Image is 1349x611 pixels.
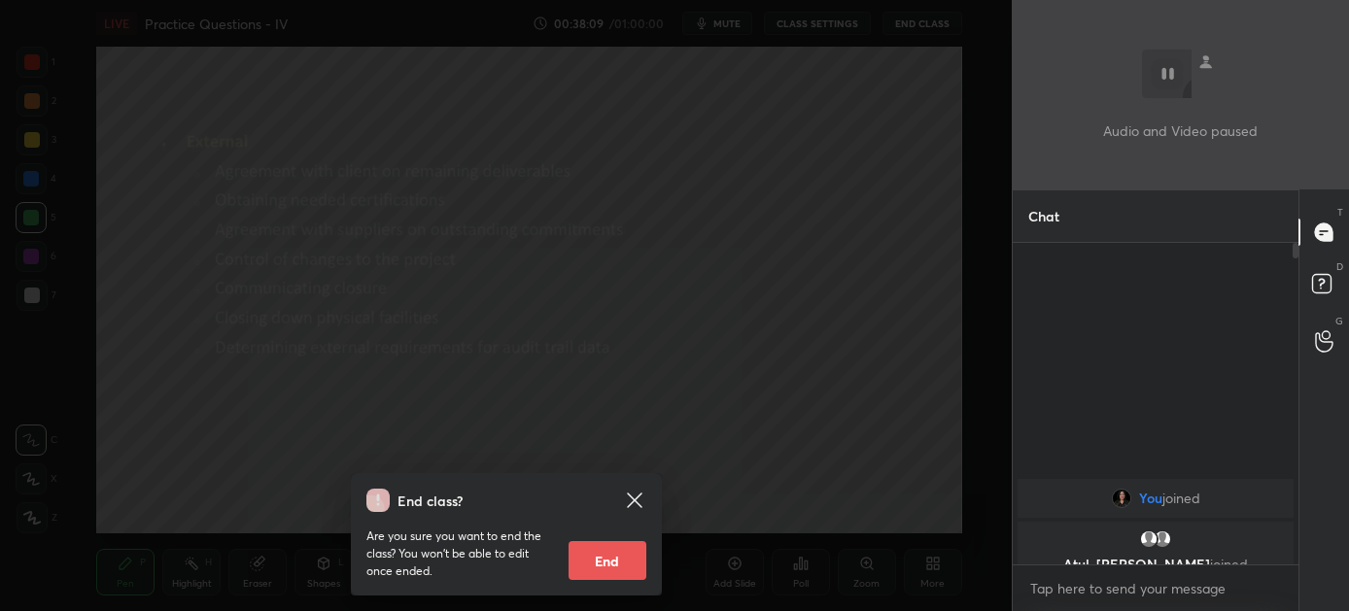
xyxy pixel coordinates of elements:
[1139,491,1162,506] span: You
[366,527,553,580] p: Are you sure you want to end the class? You won’t be able to edit once ended.
[1337,205,1343,220] p: T
[1153,529,1172,549] img: default.png
[1013,475,1298,564] div: grid
[1210,555,1248,573] span: joined
[1335,314,1343,328] p: G
[1029,557,1282,572] p: Atul, [PERSON_NAME]
[569,541,646,580] button: End
[1103,120,1258,141] p: Audio and Video paused
[1013,190,1075,242] p: Chat
[1112,489,1131,508] img: e08afb1adbab4fda801bfe2e535ac9a4.jpg
[1336,259,1343,274] p: D
[1139,529,1159,549] img: default.png
[1162,491,1200,506] span: joined
[398,491,463,511] h4: End class?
